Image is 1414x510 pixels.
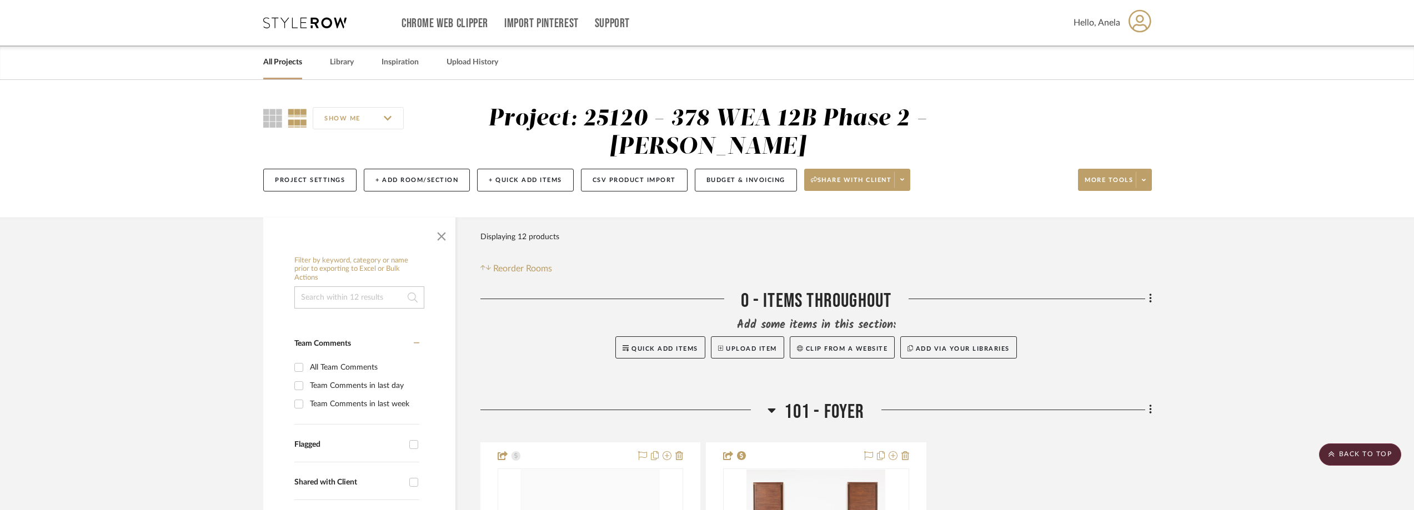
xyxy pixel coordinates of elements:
[402,19,488,28] a: Chrome Web Clipper
[480,226,559,248] div: Displaying 12 products
[310,358,417,376] div: All Team Comments
[595,19,630,28] a: Support
[695,169,797,191] button: Budget & Invoicing
[310,395,417,413] div: Team Comments in last week
[1085,176,1133,193] span: More tools
[1074,16,1120,29] span: Hello, Anela
[263,55,302,70] a: All Projects
[310,377,417,395] div: Team Comments in last day
[493,262,552,275] span: Reorder Rooms
[711,336,784,358] button: Upload Item
[480,262,552,275] button: Reorder Rooms
[631,346,698,352] span: Quick Add Items
[480,317,1152,333] div: Add some items in this section:
[900,336,1017,358] button: Add via your libraries
[477,169,574,191] button: + Quick Add Items
[330,55,354,70] a: Library
[294,286,424,309] input: Search within 12 results
[1319,443,1401,466] scroll-to-top-button: BACK TO TOP
[447,55,498,70] a: Upload History
[804,169,911,191] button: Share with client
[784,400,864,424] span: 101 - Foyer
[294,340,351,347] span: Team Comments
[430,223,453,245] button: Close
[488,107,927,159] div: Project: 25120 - 378 WEA 12B Phase 2 - [PERSON_NAME]
[294,440,404,450] div: Flagged
[263,169,357,191] button: Project Settings
[811,176,892,193] span: Share with client
[294,478,404,487] div: Shared with Client
[615,336,705,358] button: Quick Add Items
[581,169,688,191] button: CSV Product Import
[382,55,419,70] a: Inspiration
[364,169,470,191] button: + Add Room/Section
[1078,169,1152,191] button: More tools
[790,336,895,358] button: Clip from a website
[294,256,424,282] h6: Filter by keyword, category or name prior to exporting to Excel or Bulk Actions
[504,19,579,28] a: Import Pinterest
